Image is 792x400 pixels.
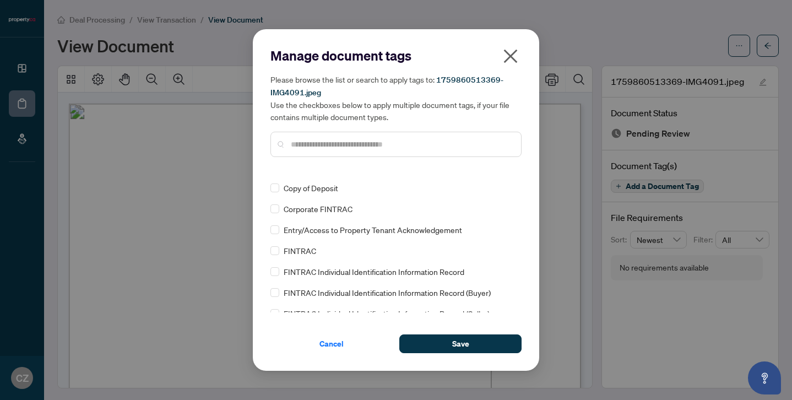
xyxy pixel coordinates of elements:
[284,266,464,278] span: FINTRAC Individual Identification Information Record
[270,334,393,353] button: Cancel
[452,335,469,353] span: Save
[284,224,462,236] span: Entry/Access to Property Tenant Acknowledgement
[270,73,522,123] h5: Please browse the list or search to apply tags to: Use the checkboxes below to apply multiple doc...
[284,203,352,215] span: Corporate FINTRAC
[270,47,522,64] h2: Manage document tags
[319,335,344,353] span: Cancel
[284,307,490,320] span: FINTRAC Individual Identification Information Record (Seller)
[502,47,519,65] span: close
[284,182,338,194] span: Copy of Deposit
[399,334,522,353] button: Save
[748,361,781,394] button: Open asap
[284,287,491,299] span: FINTRAC Individual Identification Information Record (Buyer)
[284,245,316,257] span: FINTRAC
